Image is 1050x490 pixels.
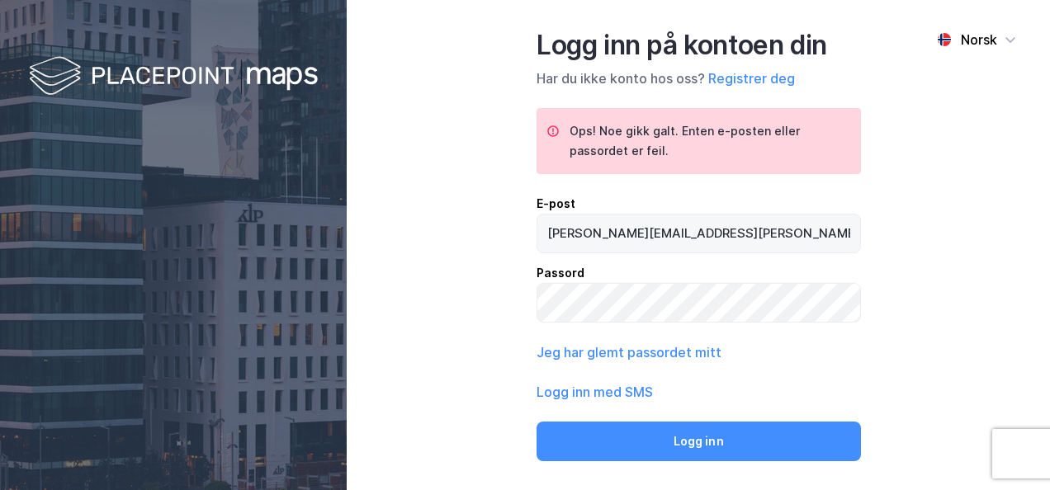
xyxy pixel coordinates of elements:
[537,68,861,88] div: Har du ikke konto hos oss?
[537,382,653,402] button: Logg inn med SMS
[537,342,721,362] button: Jeg har glemt passordet mitt
[537,422,861,461] button: Logg inn
[967,411,1050,490] iframe: Chat Widget
[29,53,318,101] img: logo-white.f07954bde2210d2a523dddb988cd2aa7.svg
[708,68,795,88] button: Registrer deg
[967,411,1050,490] div: Kontrollprogram for chat
[961,30,997,49] div: Norsk
[537,194,861,214] div: E-post
[537,263,861,283] div: Passord
[570,121,848,161] div: Ops! Noe gikk galt. Enten e-posten eller passordet er feil.
[537,29,861,62] div: Logg inn på kontoen din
